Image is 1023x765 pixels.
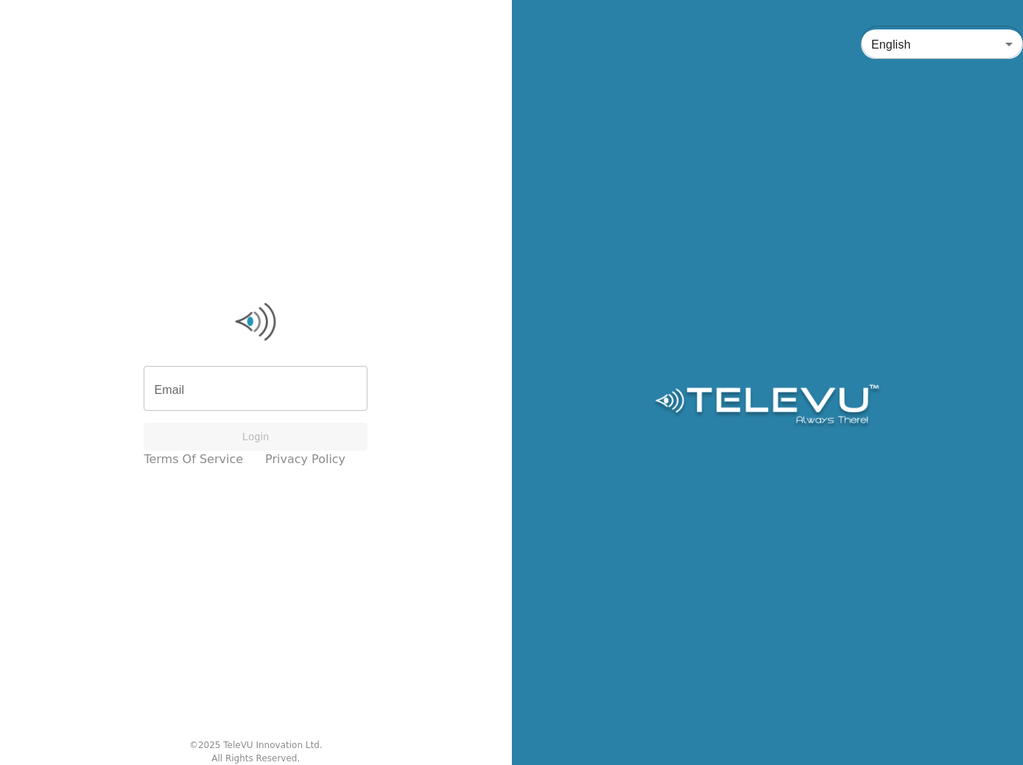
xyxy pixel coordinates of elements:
[211,752,300,765] div: All Rights Reserved.
[861,24,1023,65] div: English
[653,384,882,429] img: Logo
[144,300,368,344] img: Logo
[144,451,243,468] a: Terms of Service
[189,738,323,752] div: © 2025 TeleVU Innovation Ltd.
[265,451,345,468] a: Privacy Policy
